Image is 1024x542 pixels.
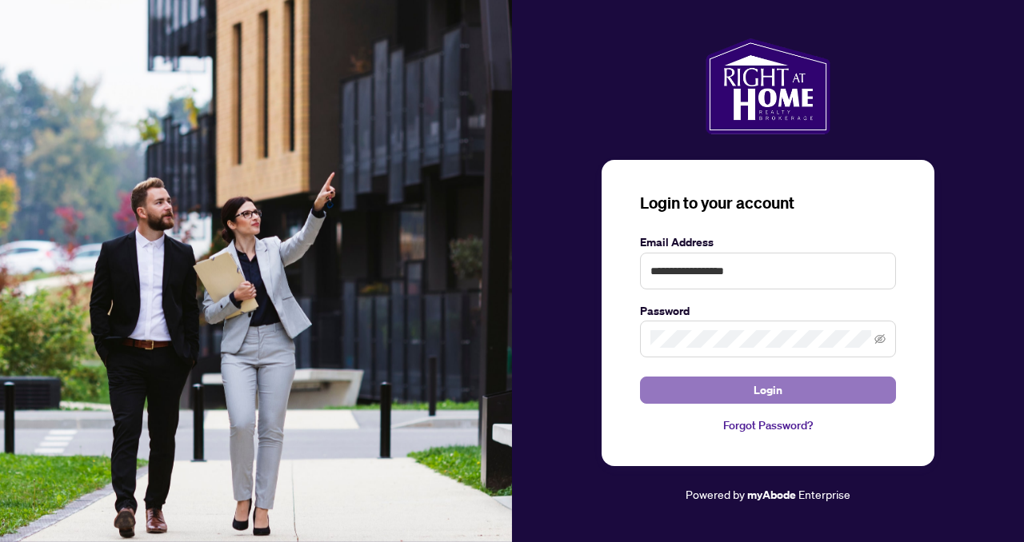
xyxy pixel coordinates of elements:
label: Password [640,302,896,320]
span: Login [754,377,782,403]
a: myAbode [747,486,796,504]
span: Powered by [686,487,745,501]
img: ma-logo [706,38,830,134]
h3: Login to your account [640,192,896,214]
a: Forgot Password? [640,416,896,434]
button: Login [640,377,896,404]
span: Enterprise [798,487,850,501]
label: Email Address [640,233,896,251]
span: eye-invisible [874,333,886,345]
